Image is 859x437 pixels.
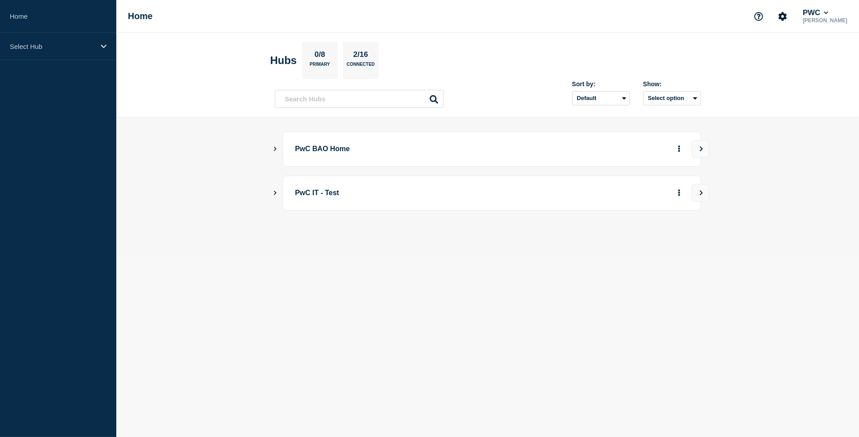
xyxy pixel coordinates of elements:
h2: Hubs [270,54,297,67]
p: PwC BAO Home [295,141,541,157]
button: Select option [643,91,701,105]
p: 0/8 [311,50,329,62]
p: Connected [347,62,375,71]
p: [PERSON_NAME] [801,17,849,24]
button: Show Connected Hubs [273,190,277,196]
h1: Home [128,11,153,21]
button: Show Connected Hubs [273,146,277,152]
button: View [692,140,709,158]
p: Select Hub [10,43,95,50]
button: Support [749,7,768,26]
div: Sort by: [572,80,630,88]
p: PwC IT - Test [295,185,541,201]
button: Account settings [773,7,792,26]
button: More actions [673,141,685,157]
button: PWC [801,8,830,17]
div: Show: [643,80,701,88]
select: Sort by [572,91,630,105]
p: Primary [310,62,330,71]
button: More actions [673,185,685,201]
input: Search Hubs [275,90,443,108]
p: 2/16 [350,50,371,62]
button: View [692,184,709,202]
